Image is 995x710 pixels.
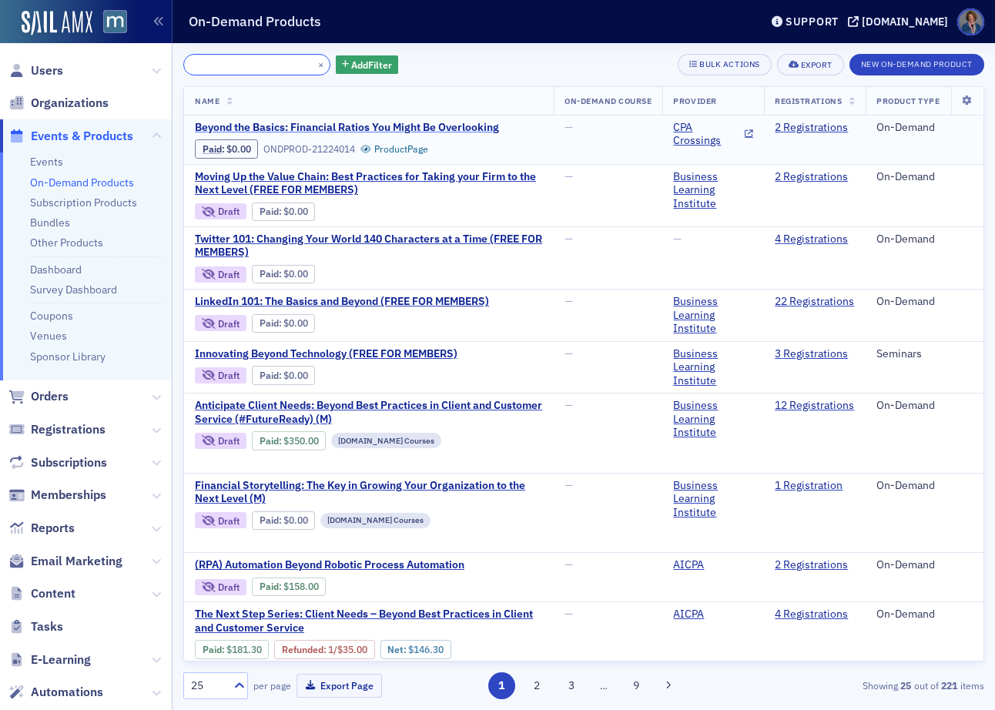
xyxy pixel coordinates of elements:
a: New On-Demand Product [849,56,984,70]
a: Moving Up the Value Chain: Best Practices for Taking your Firm to the Next Level (FREE FOR MEMBERS) [195,170,543,197]
button: 2 [523,672,550,699]
span: : [203,143,226,155]
a: Business Learning Institute [673,347,753,388]
span: (RPA) Automation Beyond Robotic Process Automation [195,558,464,572]
strong: 25 [898,678,914,692]
a: Other Products [30,236,103,250]
span: — [565,478,573,492]
a: Organizations [8,95,109,112]
a: CPA Crossings [673,121,753,148]
span: Registrations [775,95,842,106]
span: $0.00 [283,370,308,381]
div: [DOMAIN_NAME] [862,15,948,28]
a: Paid [260,206,279,217]
span: Name [195,95,219,106]
a: 1 Registration [775,479,843,493]
span: Profile [957,8,984,35]
div: BLIonline.org Courses [331,433,441,448]
span: : [260,268,283,280]
span: : [260,514,283,526]
span: — [673,232,682,246]
h1: On-Demand Products [189,12,321,31]
a: Orders [8,388,69,405]
div: ONDPROD-21224014 [263,143,355,155]
span: — [565,232,573,246]
span: — [565,558,573,571]
div: Draft [218,207,240,216]
button: Bulk Actions [678,54,771,75]
div: Draft [195,266,246,283]
a: On-Demand Products [30,176,134,189]
a: LinkedIn 101: The Basics and Beyond (FREE FOR MEMBERS) [195,295,489,309]
a: Bundles [30,216,70,229]
a: Twitter 101: Changing Your World 140 Characters at a Time (FREE FOR MEMBERS) [195,233,543,260]
div: Draft [218,517,240,525]
a: 4 Registrations [775,233,848,246]
a: Financial Storytelling: The Key in Growing Your Organization to the Next Level (M) [195,479,543,506]
div: Seminars [876,347,973,361]
span: Automations [31,684,103,701]
span: : [260,581,283,592]
a: Coupons [30,309,73,323]
a: AICPA [673,608,715,621]
span: … [593,678,615,692]
a: Paid [203,644,222,655]
span: Add Filter [351,58,392,72]
button: × [314,57,328,71]
a: Subscriptions [8,454,107,471]
a: Paid [260,268,279,280]
a: View Homepage [92,10,127,36]
a: 3 Registrations [775,347,848,361]
button: 1 [488,672,515,699]
span: — [565,169,573,183]
span: — [565,398,573,412]
div: Draft [195,367,246,383]
div: Draft [218,320,240,328]
button: 9 [623,672,650,699]
span: : [260,206,283,217]
img: SailAMX [22,11,92,35]
div: Paid: 0 - $0 [195,139,258,158]
a: Reports [8,520,75,537]
div: On-Demand [876,399,973,413]
button: 3 [558,672,585,699]
div: Net: $14630 [380,640,451,658]
a: Innovating Beyond Technology (FREE FOR MEMBERS) [195,347,474,361]
a: Venues [30,329,67,343]
a: Events & Products [8,128,133,145]
a: Memberships [8,487,106,504]
span: $350.00 [283,435,319,447]
span: $0.00 [283,514,308,526]
a: 22 Registrations [775,295,854,309]
div: Paid: 4 - $0 [252,265,315,283]
div: On-Demand [876,233,973,246]
div: Showing out of items [728,678,984,692]
span: Events & Products [31,128,133,145]
a: Content [8,585,75,602]
span: — [565,607,573,621]
label: per page [253,678,291,692]
span: $181.30 [226,644,262,655]
a: (RPA) Automation Beyond Robotic Process Automation [195,558,485,572]
div: Export [801,61,833,69]
strong: 221 [939,678,960,692]
span: Innovating Beyond Technology (FREE FOR MEMBERS) [195,347,457,361]
div: Draft [195,203,246,219]
span: — [565,294,573,308]
a: Sponsor Library [30,350,106,363]
div: On-Demand [876,479,973,493]
div: Draft [218,583,240,591]
span: $0.00 [283,317,308,329]
a: Beyond the Basics: Financial Ratios You Might Be Overlooking [195,121,499,135]
div: Paid: 2 - $15800 [252,578,326,596]
span: Registrations [31,421,106,438]
span: Memberships [31,487,106,504]
div: Paid: 13 - $35000 [252,431,326,450]
div: On-Demand [876,170,973,184]
a: Email Marketing [8,553,122,570]
div: Paid: 2 - $0 [252,203,315,221]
